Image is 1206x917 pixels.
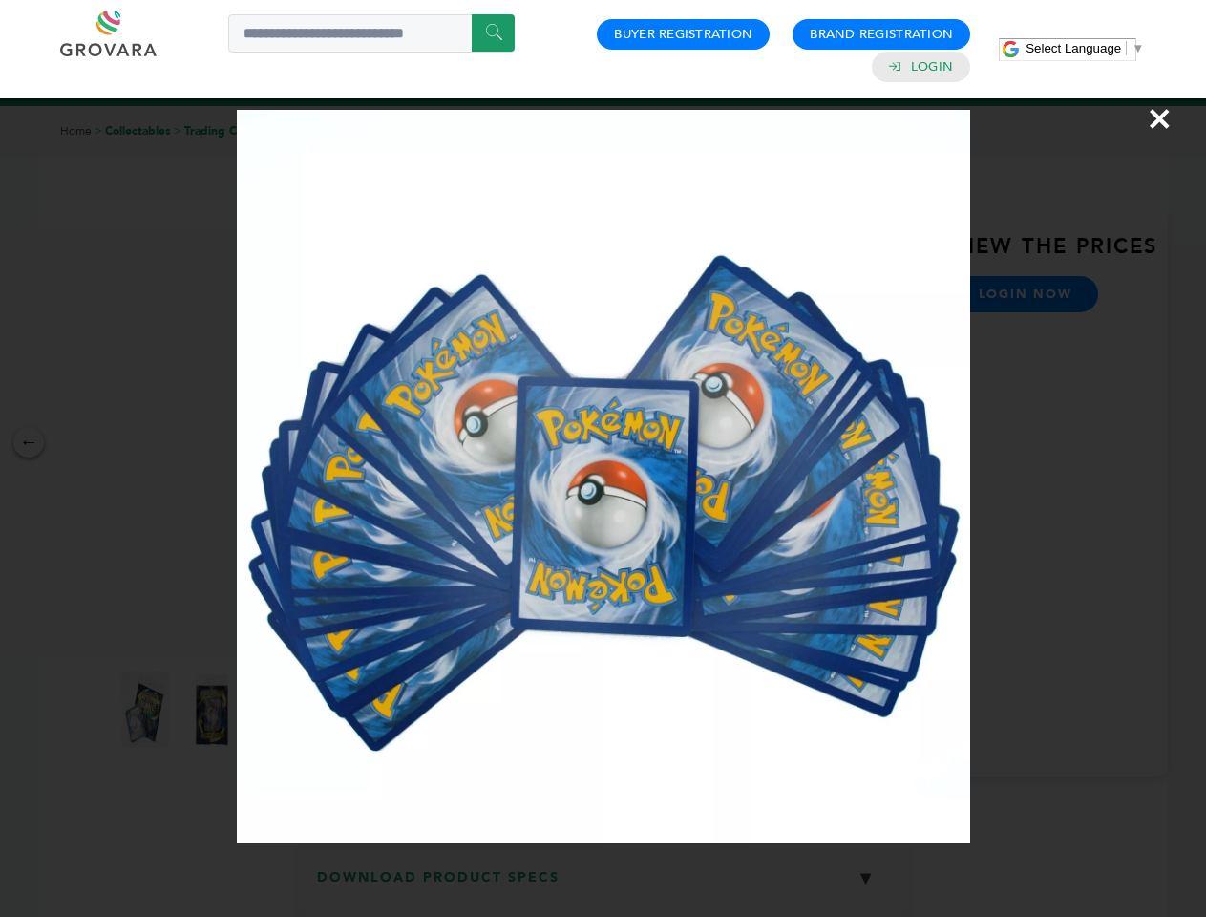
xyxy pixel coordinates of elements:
[614,26,752,43] a: Buyer Registration
[1132,41,1144,55] span: ▼
[911,58,953,75] a: Login
[228,14,515,53] input: Search a product or brand...
[1126,41,1127,55] span: ​
[810,26,953,43] a: Brand Registration
[1147,92,1173,145] span: ×
[237,110,970,843] img: Image Preview
[1026,41,1144,55] a: Select Language​
[1026,41,1121,55] span: Select Language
